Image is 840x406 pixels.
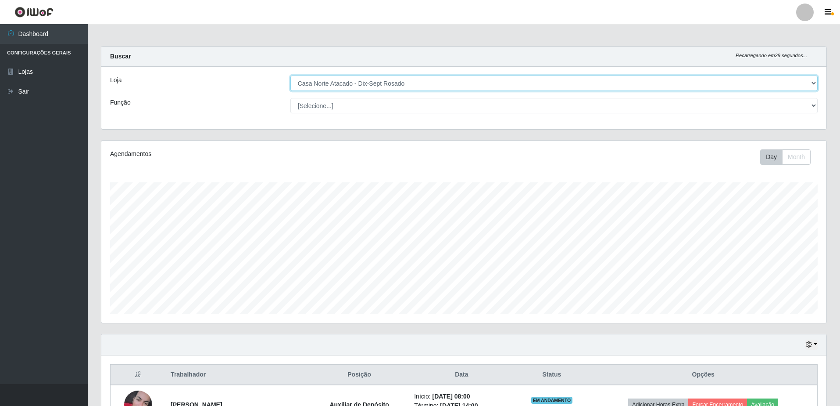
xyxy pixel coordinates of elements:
li: Início: [414,392,509,401]
th: Opções [589,365,817,385]
button: Day [760,149,783,165]
div: First group [760,149,811,165]
span: EM ANDAMENTO [531,397,573,404]
th: Status [514,365,589,385]
th: Posição [310,365,409,385]
time: [DATE] 08:00 [432,393,470,400]
i: Recarregando em 29 segundos... [736,53,807,58]
th: Data [409,365,514,385]
th: Trabalhador [165,365,310,385]
label: Função [110,98,131,107]
label: Loja [110,76,122,85]
button: Month [782,149,811,165]
img: CoreUI Logo [14,7,54,18]
strong: Buscar [110,53,131,60]
div: Agendamentos [110,149,397,159]
div: Toolbar with button groups [760,149,818,165]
